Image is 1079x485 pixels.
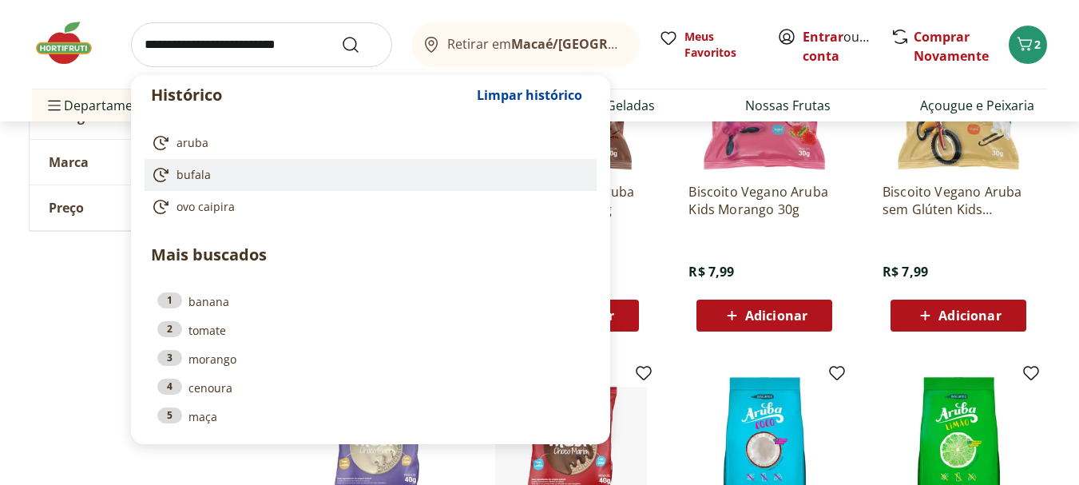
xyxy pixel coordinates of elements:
a: Biscoito Vegano Aruba Kids Morango 30g [688,183,840,218]
button: Carrinho [1009,26,1047,64]
a: 3morango [157,350,584,368]
a: ovo caipira [151,197,584,217]
a: bufala [151,165,584,185]
button: Preço [30,185,269,230]
span: Preço [49,200,84,216]
a: Criar conta [803,28,891,65]
a: Nossas Frutas [745,96,831,115]
span: Marca [49,154,89,170]
button: Retirar emMacaé/[GEOGRAPHIC_DATA] [411,22,640,67]
button: Adicionar [891,300,1026,332]
a: Entrar [803,28,843,46]
span: aruba [177,135,208,151]
a: Comprar Novamente [914,28,989,65]
span: 2 [1034,37,1041,52]
span: Limpar histórico [477,89,582,101]
p: Mais buscados [151,243,590,267]
div: 5 [157,407,182,423]
button: Marca [30,140,269,185]
a: Açougue e Peixaria [920,96,1034,115]
button: Menu [45,86,64,125]
a: 1banana [157,292,584,310]
button: Adicionar [696,300,832,332]
span: Departamentos [45,86,160,125]
div: 2 [157,321,182,337]
div: 4 [157,379,182,395]
a: aruba [151,133,584,153]
img: Hortifruti [32,19,112,67]
span: ovo caipira [177,199,235,215]
button: Submit Search [341,35,379,54]
span: R$ 7,99 [688,263,734,280]
span: R$ 7,99 [883,263,928,280]
div: 1 [157,292,182,308]
span: Meus Favoritos [684,29,758,61]
span: Retirar em [447,37,624,51]
p: Histórico [151,84,469,106]
a: Biscoito Vegano Aruba sem Glúten Kids Baunilha 30g [883,183,1034,218]
b: Macaé/[GEOGRAPHIC_DATA] [511,35,690,53]
button: Limpar histórico [469,76,590,114]
span: ou [803,27,874,66]
a: 4cenoura [157,379,584,396]
a: 5maça [157,407,584,425]
a: Meus Favoritos [659,29,758,61]
span: Adicionar [745,309,807,322]
input: search [131,22,392,67]
span: Adicionar [938,309,1001,322]
span: bufala [177,167,211,183]
a: 2tomate [157,321,584,339]
div: 3 [157,350,182,366]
